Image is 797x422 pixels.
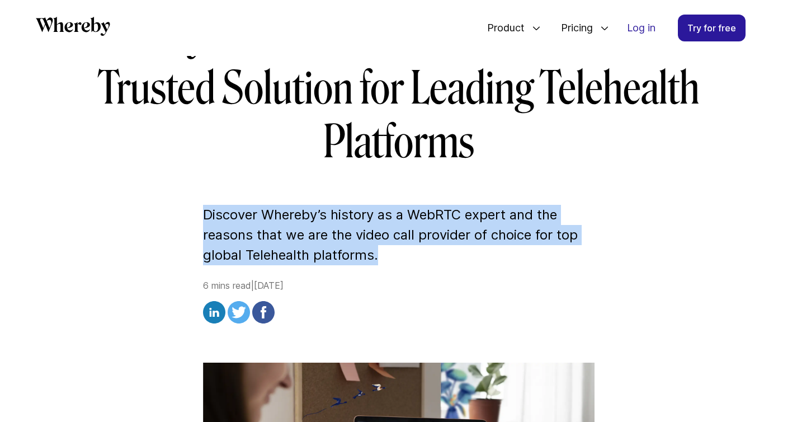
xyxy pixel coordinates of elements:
[550,10,596,46] span: Pricing
[228,301,250,323] img: twitter
[618,15,664,41] a: Log in
[36,17,110,40] a: Whereby
[77,8,721,169] h1: Why [PERSON_NAME]’s API is the Trusted Solution for Leading Telehealth Platforms
[252,301,275,323] img: facebook
[203,205,595,265] p: Discover Whereby’s history as a WebRTC expert and the reasons that we are the video call provider...
[203,301,225,323] img: linkedin
[36,17,110,36] svg: Whereby
[476,10,527,46] span: Product
[203,279,595,327] div: 6 mins read | [DATE]
[678,15,746,41] a: Try for free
